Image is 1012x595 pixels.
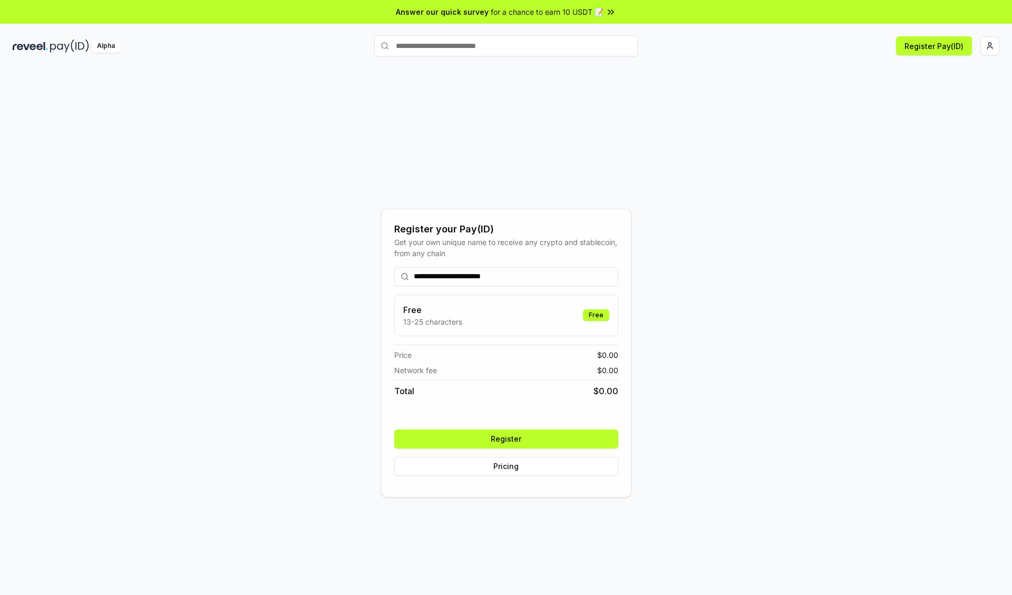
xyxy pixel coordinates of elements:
[50,40,89,53] img: pay_id
[396,6,489,17] span: Answer our quick survey
[896,36,972,55] button: Register Pay(ID)
[597,349,618,360] span: $ 0.00
[597,365,618,376] span: $ 0.00
[13,40,48,53] img: reveel_dark
[403,304,462,316] h3: Free
[394,222,618,237] div: Register your Pay(ID)
[394,385,414,397] span: Total
[394,349,412,360] span: Price
[491,6,604,17] span: for a chance to earn 10 USDT 📝
[394,365,437,376] span: Network fee
[583,309,609,321] div: Free
[394,430,618,448] button: Register
[593,385,618,397] span: $ 0.00
[394,237,618,259] div: Get your own unique name to receive any crypto and stablecoin, from any chain
[91,40,121,53] div: Alpha
[403,316,462,327] p: 13-25 characters
[394,457,618,476] button: Pricing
